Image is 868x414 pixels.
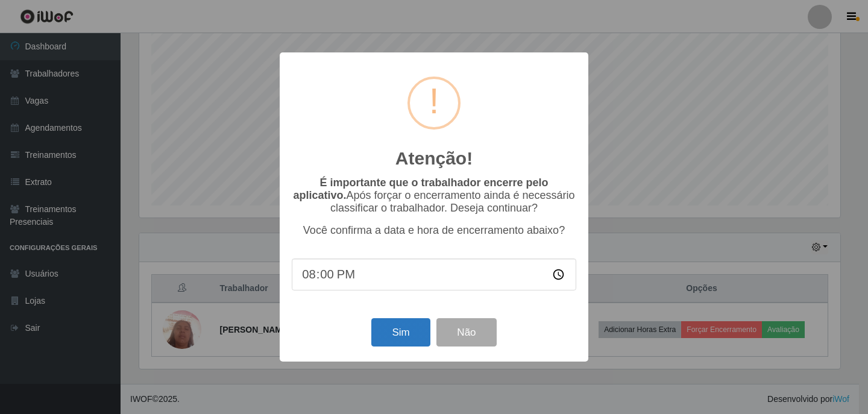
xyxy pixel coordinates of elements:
[395,148,473,169] h2: Atenção!
[292,177,576,215] p: Após forçar o encerramento ainda é necessário classificar o trabalhador. Deseja continuar?
[292,224,576,237] p: Você confirma a data e hora de encerramento abaixo?
[293,177,548,201] b: É importante que o trabalhador encerre pelo aplicativo.
[371,318,430,347] button: Sim
[436,318,496,347] button: Não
